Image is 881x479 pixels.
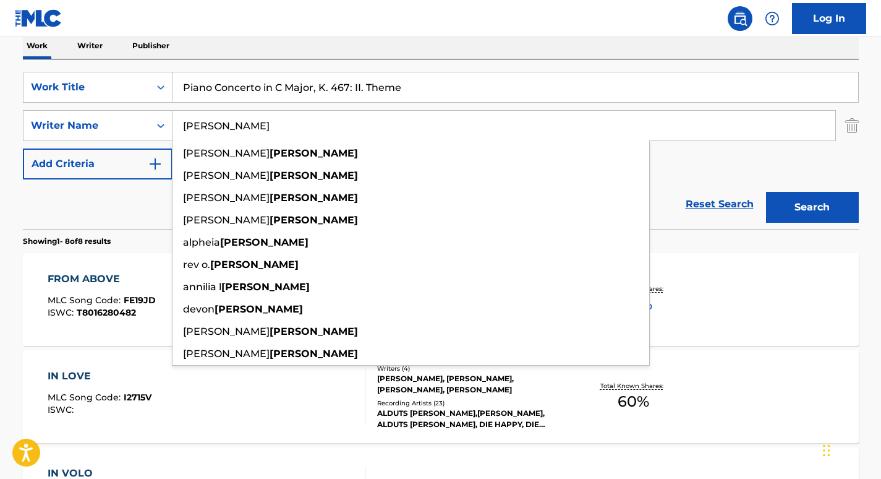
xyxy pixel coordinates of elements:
div: Help [760,6,785,31]
strong: [PERSON_NAME] [220,236,309,248]
a: IN LOVEMLC Song Code:I2715VISWC:Writers (4)[PERSON_NAME], [PERSON_NAME], [PERSON_NAME], [PERSON_N... [23,350,859,443]
span: [PERSON_NAME] [183,170,270,181]
p: Work [23,33,51,59]
a: Log In [792,3,866,34]
div: Writers ( 4 ) [377,364,564,373]
form: Search Form [23,72,859,229]
span: MLC Song Code : [48,295,124,306]
p: Writer [74,33,106,59]
div: Recording Artists ( 23 ) [377,399,564,408]
strong: [PERSON_NAME] [270,192,358,204]
a: FROM ABOVEMLC Song Code:FE19JDISWC:T8016280482Writers (2)[PERSON_NAME], [PERSON_NAME]Recording Ar... [23,253,859,346]
span: T8016280482 [77,307,136,318]
div: Drag [823,432,830,469]
div: ALDUTS [PERSON_NAME],[PERSON_NAME], ALDUTS [PERSON_NAME], DIE HAPPY, DIE HAPPY, DIE HAPPY [377,408,564,430]
span: I2715V [124,392,151,403]
span: [PERSON_NAME] [183,147,270,159]
img: Delete Criterion [845,110,859,141]
span: alpheia [183,236,220,248]
strong: [PERSON_NAME] [270,214,358,226]
p: Publisher [129,33,173,59]
span: [PERSON_NAME] [183,192,270,204]
div: FROM ABOVE [48,272,156,287]
img: MLC Logo [15,9,62,27]
span: [PERSON_NAME] [183,348,270,360]
strong: [PERSON_NAME] [270,348,358,360]
span: rev o. [183,259,210,270]
a: Public Search [728,6,752,31]
span: ISWC : [48,307,77,318]
strong: [PERSON_NAME] [270,170,358,181]
div: [PERSON_NAME], [PERSON_NAME], [PERSON_NAME], [PERSON_NAME] [377,373,564,395]
div: IN LOVE [48,369,151,384]
strong: [PERSON_NAME] [270,147,358,159]
div: Writer Name [31,118,142,133]
span: annilia l [183,281,221,293]
span: FE19JD [124,295,156,306]
img: 9d2ae6d4665cec9f34b9.svg [148,157,163,171]
span: [PERSON_NAME] [183,214,270,226]
strong: [PERSON_NAME] [221,281,310,293]
span: devon [183,303,215,315]
strong: [PERSON_NAME] [270,326,358,337]
iframe: Chat Widget [819,420,881,479]
span: MLC Song Code : [48,392,124,403]
img: help [765,11,780,26]
strong: [PERSON_NAME] [215,303,303,315]
button: Search [766,192,859,223]
p: Total Known Shares: [600,381,666,391]
span: ISWC : [48,404,77,415]
img: search [733,11,747,26]
span: [PERSON_NAME] [183,326,270,337]
p: Showing 1 - 8 of 8 results [23,236,111,247]
a: Reset Search [679,191,760,218]
div: Work Title [31,80,142,95]
button: Add Criteria [23,149,172,179]
strong: [PERSON_NAME] [210,259,299,270]
span: 60 % [618,391,649,413]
